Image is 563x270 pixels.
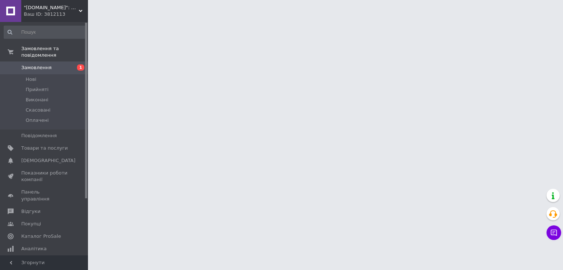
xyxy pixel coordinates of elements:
span: Аналітика [21,245,47,252]
button: Чат з покупцем [547,225,561,240]
div: Ваш ID: 3812113 [24,11,88,18]
span: Товари та послуги [21,145,68,151]
span: Показники роботи компанії [21,170,68,183]
span: Відгуки [21,208,40,215]
span: Скасовані [26,107,51,113]
span: Оплачені [26,117,49,124]
span: "Agro-lider.com.ua": Ваш провідник у світі садівництва та городництва! [24,4,79,11]
span: Виконані [26,97,48,103]
span: 1 [77,64,84,71]
span: Замовлення [21,64,52,71]
span: Нові [26,76,36,83]
span: Повідомлення [21,132,57,139]
span: [DEMOGRAPHIC_DATA] [21,157,76,164]
span: Каталог ProSale [21,233,61,240]
span: Прийняті [26,86,48,93]
input: Пошук [4,26,87,39]
span: Покупці [21,221,41,227]
span: Замовлення та повідомлення [21,45,88,59]
span: Панель управління [21,189,68,202]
